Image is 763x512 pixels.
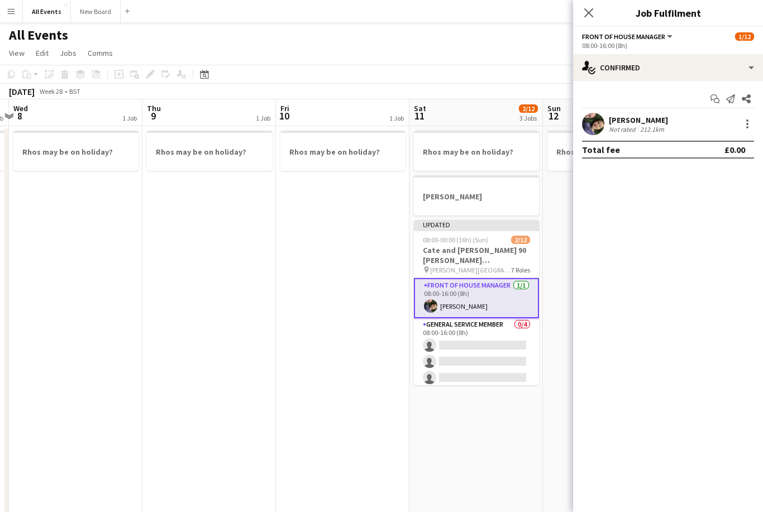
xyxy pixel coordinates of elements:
span: 11 [412,109,426,122]
span: 1/12 [735,32,754,41]
h3: Rhos may be on holiday? [147,147,272,157]
app-job-card: Rhos may be on holiday? [547,131,673,171]
div: 1 Job [389,114,404,122]
span: 8 [12,109,28,122]
div: 212.1km [638,125,666,133]
app-job-card: Rhos may be on holiday? [147,131,272,171]
span: Front of House Manager [582,32,665,41]
span: 2/12 [519,104,538,113]
h3: Rhos may be on holiday? [414,147,539,157]
span: 08:00-00:00 (16h) (Sun) [423,236,488,244]
span: Sun [547,103,561,113]
app-card-role: Front of House Manager1/108:00-16:00 (8h)[PERSON_NAME] [414,278,539,318]
a: Edit [31,46,53,60]
span: View [9,48,25,58]
div: Not rated [609,125,638,133]
h3: Rhos may be on holiday? [547,147,673,157]
app-job-card: [PERSON_NAME] [414,175,539,216]
span: Week 28 [37,87,65,95]
app-job-card: Rhos may be on holiday? [13,131,139,171]
div: £0.00 [724,144,745,155]
h3: [PERSON_NAME] [414,192,539,202]
div: Confirmed [573,54,763,81]
app-job-card: Rhos may be on holiday? [414,131,539,171]
h3: Rhos may be on holiday? [280,147,406,157]
span: 7 Roles [511,266,530,274]
h1: All Events [9,27,68,44]
app-card-role: General service member0/408:00-16:00 (8h) [414,318,539,405]
app-job-card: Updated08:00-00:00 (16h) (Sun)2/12Cate and [PERSON_NAME] 90 [PERSON_NAME][GEOGRAPHIC_DATA] [PERSO... [414,220,539,385]
app-job-card: Rhos may be on holiday? [280,131,406,171]
div: BST [69,87,80,95]
div: [PERSON_NAME] [609,115,668,125]
div: Updated [414,220,539,229]
span: Thu [147,103,161,113]
button: Front of House Manager [582,32,674,41]
span: Comms [88,48,113,58]
div: 08:00-16:00 (8h) [582,41,754,50]
h3: Cate and [PERSON_NAME] 90 [PERSON_NAME][GEOGRAPHIC_DATA] [414,245,539,265]
span: 10 [279,109,289,122]
div: Total fee [582,144,620,155]
div: 1 Job [122,114,137,122]
div: 3 Jobs [519,114,537,122]
h3: Job Fulfilment [573,6,763,20]
a: Comms [83,46,117,60]
button: New Board [71,1,121,22]
span: [PERSON_NAME][GEOGRAPHIC_DATA] [430,266,511,274]
a: View [4,46,29,60]
span: Wed [13,103,28,113]
a: Jobs [55,46,81,60]
span: 2/12 [511,236,530,244]
span: Jobs [60,48,77,58]
span: Edit [36,48,49,58]
span: Sat [414,103,426,113]
span: Fri [280,103,289,113]
div: 1 Job [256,114,270,122]
span: 12 [546,109,561,122]
button: All Events [23,1,71,22]
h3: Rhos may be on holiday? [13,147,139,157]
span: 9 [145,109,161,122]
div: [DATE] [9,86,35,97]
